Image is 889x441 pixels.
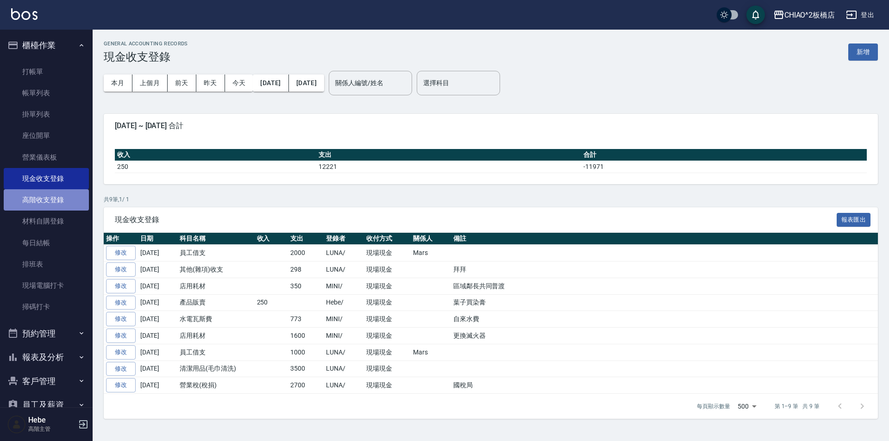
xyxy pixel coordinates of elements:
[4,147,89,168] a: 營業儀表板
[581,149,867,161] th: 合計
[177,245,255,261] td: 員工借支
[115,161,316,173] td: 250
[11,8,38,20] img: Logo
[364,311,411,328] td: 現場現金
[364,245,411,261] td: 現場現金
[115,149,316,161] th: 收入
[4,393,89,417] button: 員工及薪資
[177,311,255,328] td: 水電瓦斯費
[364,278,411,294] td: 現場現金
[451,261,878,278] td: 拜拜
[138,233,177,245] th: 日期
[364,344,411,360] td: 現場現金
[104,50,188,63] h3: 現金收支登錄
[138,245,177,261] td: [DATE]
[411,233,451,245] th: 關係人
[106,246,136,260] a: 修改
[324,278,364,294] td: MINI/
[4,168,89,189] a: 現金收支登錄
[255,233,288,245] th: 收入
[106,296,136,310] a: 修改
[4,275,89,296] a: 現場電腦打卡
[28,425,75,433] p: 高階主管
[289,75,324,92] button: [DATE]
[364,328,411,344] td: 現場現金
[288,278,324,294] td: 350
[225,75,253,92] button: 今天
[4,369,89,393] button: 客戶管理
[288,245,324,261] td: 2000
[4,125,89,146] a: 座位開單
[138,261,177,278] td: [DATE]
[451,278,878,294] td: 區域鄰長共同普渡
[106,279,136,293] a: 修改
[324,261,364,278] td: LUNA/
[848,47,878,56] a: 新增
[138,328,177,344] td: [DATE]
[324,377,364,394] td: LUNA/
[316,149,581,161] th: 支出
[255,294,288,311] td: 250
[842,6,878,24] button: 登出
[837,215,871,224] a: 報表匯出
[770,6,839,25] button: CHIAO^2板橋店
[364,360,411,377] td: 現場現金
[177,261,255,278] td: 其他(雜項)收支
[138,278,177,294] td: [DATE]
[324,294,364,311] td: Hebe/
[451,233,878,245] th: 備註
[288,377,324,394] td: 2700
[138,377,177,394] td: [DATE]
[411,245,451,261] td: Mars
[288,328,324,344] td: 1600
[4,82,89,104] a: 帳單列表
[132,75,168,92] button: 上個月
[4,61,89,82] a: 打帳單
[451,377,878,394] td: 國稅局
[451,311,878,328] td: 自來水費
[106,329,136,343] a: 修改
[288,344,324,360] td: 1000
[4,296,89,317] a: 掃碼打卡
[288,233,324,245] th: 支出
[324,233,364,245] th: 登錄者
[324,360,364,377] td: LUNA/
[364,261,411,278] td: 現場現金
[177,377,255,394] td: 營業稅(稅捐)
[106,262,136,277] a: 修改
[4,104,89,125] a: 掛單列表
[4,211,89,232] a: 材料自購登錄
[746,6,765,24] button: save
[324,245,364,261] td: LUNA/
[324,328,364,344] td: MINI/
[288,360,324,377] td: 3500
[115,121,867,130] span: [DATE] ~ [DATE] 合計
[104,195,878,204] p: 共 9 筆, 1 / 1
[848,43,878,61] button: 新增
[138,360,177,377] td: [DATE]
[4,254,89,275] a: 排班表
[104,75,132,92] button: 本月
[451,294,878,311] td: 葉子買染膏
[177,328,255,344] td: 店用耗材
[4,322,89,346] button: 預約管理
[364,233,411,245] th: 收付方式
[106,312,136,326] a: 修改
[115,215,837,224] span: 現金收支登錄
[177,344,255,360] td: 員工借支
[106,345,136,360] a: 修改
[177,360,255,377] td: 清潔用品(毛巾清洗)
[364,294,411,311] td: 現場現金
[104,233,138,245] th: 操作
[411,344,451,360] td: Mars
[28,416,75,425] h5: Hebe
[288,261,324,278] td: 298
[324,311,364,328] td: MINI/
[288,311,324,328] td: 773
[364,377,411,394] td: 現場現金
[138,294,177,311] td: [DATE]
[734,394,760,419] div: 500
[316,161,581,173] td: 12221
[177,233,255,245] th: 科目名稱
[168,75,196,92] button: 前天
